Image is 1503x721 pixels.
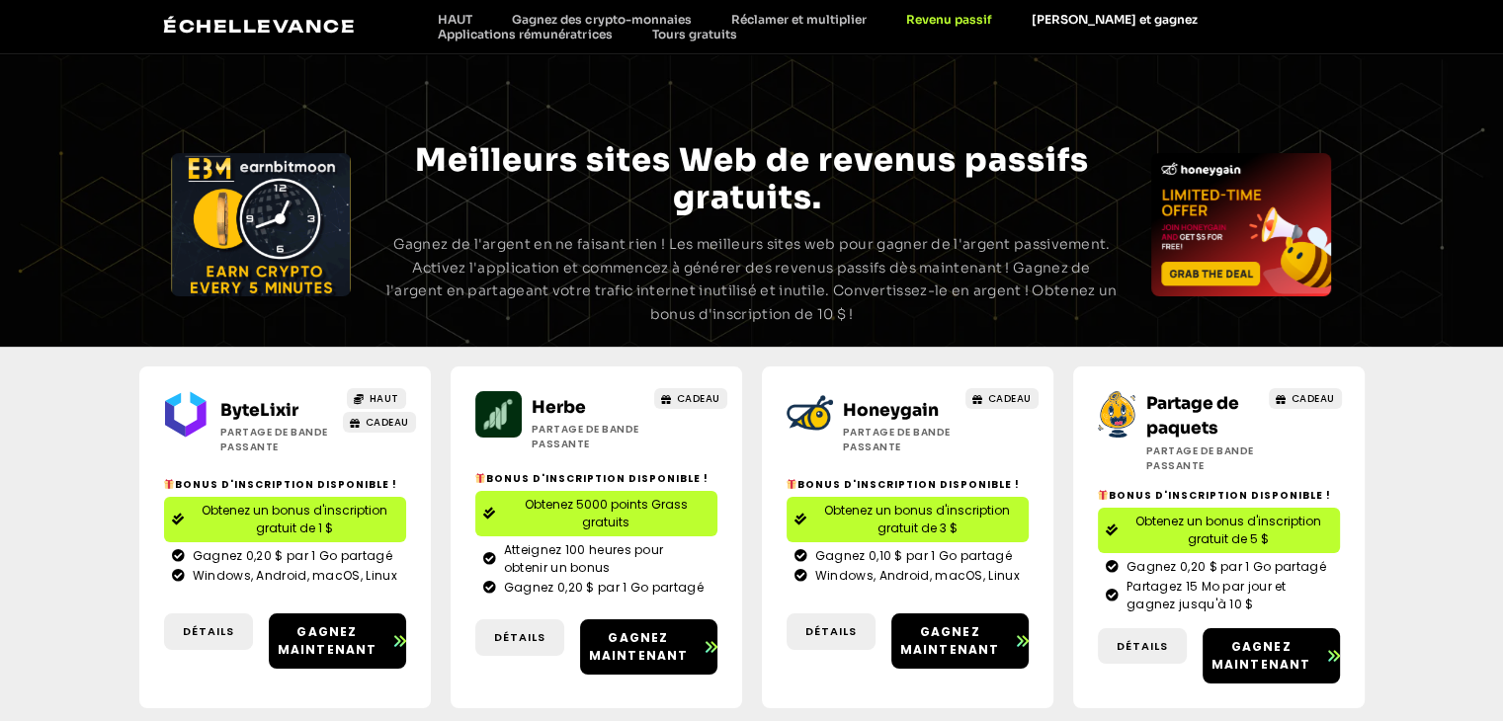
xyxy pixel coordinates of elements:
[1031,12,1197,27] font: [PERSON_NAME] et gagnez
[532,397,586,418] a: Herbe
[171,153,351,296] div: Diapositives
[891,613,1029,669] a: Gagnez maintenant
[843,425,951,454] font: Partage de bande passante
[1269,388,1342,409] a: CADEAU
[677,391,720,406] font: CADEAU
[1151,153,1331,296] div: Diapositives
[824,502,1010,536] font: Obtenez un bonus d'inscription gratuit de 3 $
[843,400,939,421] a: Honeygain
[220,400,298,421] a: ByteLixir
[386,235,1118,323] font: Gagnez de l'argent en ne faisant rien ! Les meilleurs sites web pour gagner de l'argent passiveme...
[654,388,727,409] a: CADEAU
[438,27,612,41] font: Applications rémunératrices
[1011,12,1216,27] a: [PERSON_NAME] et gagnez
[475,491,717,536] a: Obtenez 5000 points Grass gratuits
[787,497,1029,542] a: Obtenez un bonus d'inscription gratuit de 3 $
[900,623,1000,658] font: Gagnez maintenant
[278,623,377,658] font: Gagnez maintenant
[486,471,709,486] font: Bonus d'inscription disponible !
[220,425,328,454] font: Partage de bande passante
[366,415,409,430] font: CADEAU
[631,27,756,41] a: Tours gratuits
[164,479,174,489] img: 🎁
[1145,443,1253,473] font: Partage de bande passante
[475,619,564,656] a: Détails
[504,579,704,596] font: Gagnez 0,20 $ par 1 Go partagé
[1203,628,1340,683] a: Gagnez maintenant
[1117,638,1168,654] font: Détails
[1127,558,1326,575] font: Gagnez 0,20 $ par 1 Go partagé
[504,541,664,576] font: Atteignez 100 heures pour obtenir un bonus
[415,140,1089,217] font: Meilleurs sites Web de revenus passifs gratuits.
[580,619,717,675] a: Gagnez maintenant
[418,12,492,27] a: HAUT
[885,12,1011,27] a: Revenu passif
[475,473,485,483] img: 🎁
[370,391,399,406] font: HAUT
[438,12,472,27] font: HAUT
[787,613,876,650] a: Détails
[787,479,796,489] img: 🎁
[965,388,1039,409] a: CADEAU
[730,12,866,27] font: Réclamer et multiplier
[1109,488,1331,503] font: Bonus d'inscription disponible !
[164,613,253,650] a: Détails
[492,12,710,27] a: Gagnez des crypto-monnaies
[175,477,397,492] font: Bonus d'inscription disponible !
[418,27,631,41] a: Applications rémunératrices
[164,497,406,542] a: Obtenez un bonus d'inscription gratuit de 1 $
[815,567,1020,584] font: Windows, Android, macOS, Linux
[418,12,1339,41] nav: Menu
[1145,393,1238,440] a: Partage de paquets
[193,547,392,564] font: Gagnez 0,20 $ par 1 Go partagé
[202,502,387,536] font: Obtenez un bonus d'inscription gratuit de 1 $
[1135,513,1321,547] font: Obtenez un bonus d'inscription gratuit de 5 $
[1127,578,1287,612] font: Partagez 15 Mo par jour et gagnez jusqu'à 10 $
[1098,508,1340,553] a: Obtenez un bonus d'inscription gratuit de 5 $
[651,27,736,41] font: Tours gratuits
[269,613,406,669] a: Gagnez maintenant
[815,547,1012,564] font: Gagnez 0,10 $ par 1 Go partagé
[193,567,397,584] font: Windows, Android, macOS, Linux
[343,412,416,433] a: CADEAU
[1098,628,1187,665] a: Détails
[905,12,991,27] font: Revenu passif
[532,422,639,451] font: Partage de bande passante
[710,12,885,27] a: Réclamer et multiplier
[525,496,688,530] font: Obtenez 5000 points Grass gratuits
[589,629,689,664] font: Gagnez maintenant
[797,477,1020,492] font: Bonus d'inscription disponible !
[347,388,406,409] a: HAUT
[805,623,857,639] font: Détails
[1211,638,1311,673] font: Gagnez maintenant
[163,16,356,37] a: Échellevance
[1098,490,1108,500] img: 🎁
[512,12,691,27] font: Gagnez des crypto-monnaies
[183,623,234,639] font: Détails
[494,629,545,645] font: Détails
[988,391,1032,406] font: CADEAU
[1292,391,1335,406] font: CADEAU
